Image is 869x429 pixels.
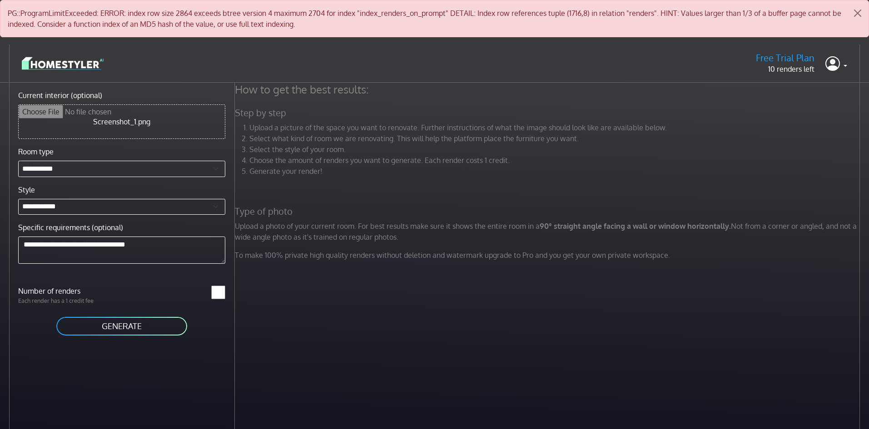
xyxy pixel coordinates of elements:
[847,0,869,26] button: Close
[756,52,814,64] h5: Free Trial Plan
[540,222,731,231] strong: 90° straight angle facing a wall or window horizontally.
[229,206,868,217] h5: Type of photo
[18,184,35,195] label: Style
[249,144,863,155] li: Select the style of your room.
[756,64,814,74] p: 10 renders left
[249,133,863,144] li: Select what kind of room we are renovating. This will help the platform place the furniture you w...
[22,55,104,71] img: logo-3de290ba35641baa71223ecac5eacb59cb85b4c7fdf211dc9aaecaaee71ea2f8.svg
[13,296,122,305] p: Each render has a 1 credit fee
[229,221,868,242] p: Upload a photo of your current room. For best results make sure it shows the entire room in a Not...
[249,122,863,133] li: Upload a picture of the space you want to renovate. Further instructions of what the image should...
[18,222,123,233] label: Specific requirements (optional)
[249,166,863,177] li: Generate your render!
[229,107,868,118] h5: Step by step
[18,90,102,101] label: Current interior (optional)
[18,146,54,157] label: Room type
[249,155,863,166] li: Choose the amount of renders you want to generate. Each render costs 1 credit.
[229,83,868,96] h4: How to get the best results:
[55,316,188,336] button: GENERATE
[13,286,122,296] label: Number of renders
[229,250,868,261] p: To make 100% private high quality renders without deletion and watermark upgrade to Pro and you g...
